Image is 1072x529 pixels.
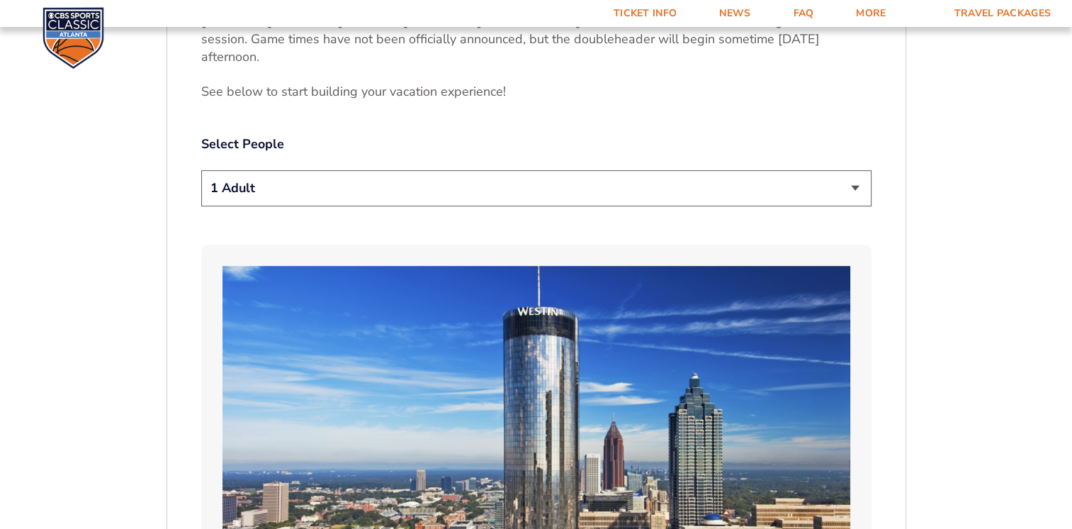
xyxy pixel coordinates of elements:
[448,83,506,100] span: xperience!
[201,135,871,153] label: Select People
[201,13,850,65] span: . Game tickets are valid for both games in the session. Game times have not been officially annou...
[43,7,104,69] img: CBS Sports Classic
[201,83,871,101] p: See below to start building your vacation e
